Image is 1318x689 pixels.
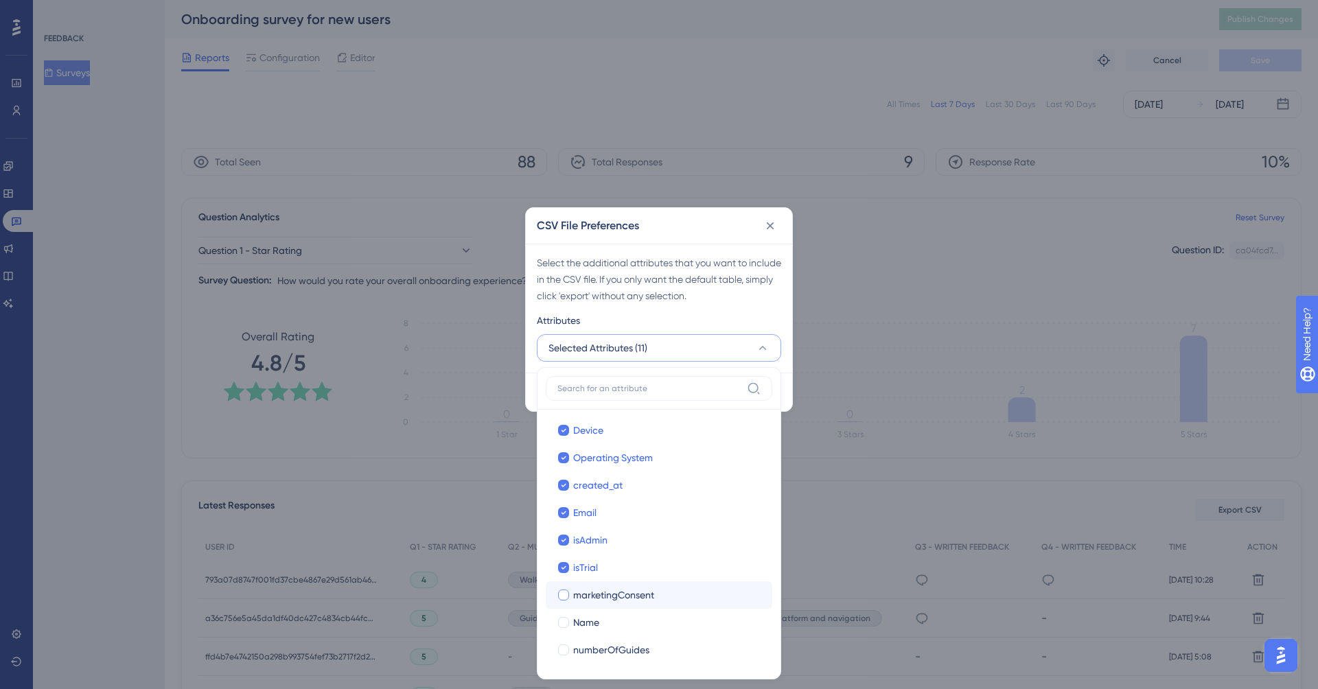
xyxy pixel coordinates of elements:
[573,422,603,439] span: Device
[32,3,86,20] span: Need Help?
[573,559,598,576] span: isTrial
[1260,635,1302,676] iframe: UserGuiding AI Assistant Launcher
[548,340,647,356] span: Selected Attributes (11)
[573,587,654,603] span: marketingConsent
[573,504,597,521] span: Email
[537,312,580,329] span: Attributes
[573,449,653,466] span: Operating System
[573,614,599,631] span: Name
[573,642,649,658] span: numberOfGuides
[573,532,608,548] span: isAdmin
[537,255,781,304] div: Select the additional attributes that you want to include in the CSV file. If you only want the d...
[537,218,639,234] h2: CSV File Preferences
[557,383,741,394] input: Search for an attribute
[573,477,623,493] span: created_at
